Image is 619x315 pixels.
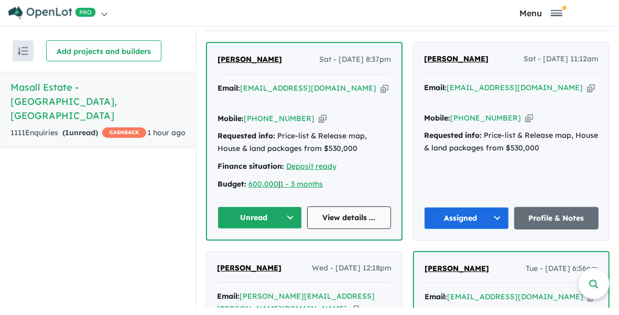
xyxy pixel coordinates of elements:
button: Assigned [424,207,509,230]
span: Tue - [DATE] 6:56pm [526,263,598,275]
a: [PERSON_NAME] [424,53,488,66]
a: [EMAIL_ADDRESS][DOMAIN_NAME] [240,83,376,93]
button: Copy [319,113,327,124]
span: 1 [65,128,69,137]
div: | [218,178,391,191]
a: [PERSON_NAME] [217,262,281,275]
strong: Email: [217,291,240,301]
span: Sat - [DATE] 11:12am [524,53,599,66]
span: CASHBACK [102,127,146,138]
div: 1111 Enquir ies [10,127,146,139]
button: Copy [587,82,595,93]
a: [PHONE_NUMBER] [450,113,521,123]
span: 1 hour ago [147,128,186,137]
button: Unread [218,207,302,229]
strong: Requested info: [424,131,482,140]
button: Copy [525,113,533,124]
button: Toggle navigation [465,8,616,18]
strong: ( unread) [62,128,98,137]
span: Wed - [DATE] 12:18pm [312,262,392,275]
button: Copy [381,83,388,94]
button: Copy [351,303,359,314]
div: Price-list & Release map, House & land packages from $530,000 [218,130,391,155]
a: [PHONE_NUMBER] [244,114,314,123]
a: 1 - 3 months [280,179,323,189]
a: [PERSON_NAME] [218,53,282,66]
strong: Budget: [218,179,246,189]
a: Deposit ready [286,161,336,171]
strong: Mobile: [424,113,450,123]
a: [EMAIL_ADDRESS][DOMAIN_NAME] [447,83,583,92]
strong: Email: [218,83,240,93]
img: sort.svg [18,47,28,55]
a: Profile & Notes [514,207,599,230]
img: Openlot PRO Logo White [8,6,96,19]
div: Price-list & Release map, House & land packages from $530,000 [424,129,599,155]
strong: Requested info: [218,131,275,140]
strong: Mobile: [218,114,244,123]
a: [PERSON_NAME][EMAIL_ADDRESS][PERSON_NAME][DOMAIN_NAME] [217,291,375,313]
a: [EMAIL_ADDRESS][DOMAIN_NAME] [447,292,583,301]
span: [PERSON_NAME] [218,55,282,64]
strong: Email: [424,83,447,92]
span: Sat - [DATE] 8:37pm [319,53,391,66]
h5: Masall Estate - [GEOGRAPHIC_DATA] , [GEOGRAPHIC_DATA] [10,80,186,123]
a: View details ... [307,207,392,229]
a: [PERSON_NAME] [425,263,489,275]
span: [PERSON_NAME] [424,54,488,63]
a: 600,000 [248,179,278,189]
strong: Email: [425,292,447,301]
span: [PERSON_NAME] [217,263,281,273]
button: Add projects and builders [46,40,161,61]
strong: Finance situation: [218,161,284,171]
span: [PERSON_NAME] [425,264,489,273]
